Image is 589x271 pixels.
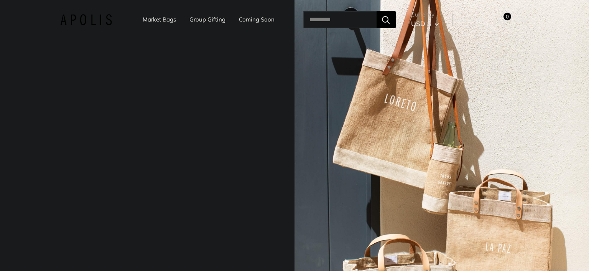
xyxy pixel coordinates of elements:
[496,13,529,26] a: 0 Cart
[411,9,439,20] span: Currency
[60,14,112,25] img: Apolis
[377,11,396,28] button: Search
[503,13,511,20] span: 0
[303,11,377,28] input: Search...
[143,14,176,25] a: Market Bags
[411,20,431,28] span: USD $
[239,14,275,25] a: Coming Soon
[411,18,439,30] button: USD $
[456,15,483,24] a: My Account
[189,14,225,25] a: Group Gifting
[516,15,529,23] span: Cart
